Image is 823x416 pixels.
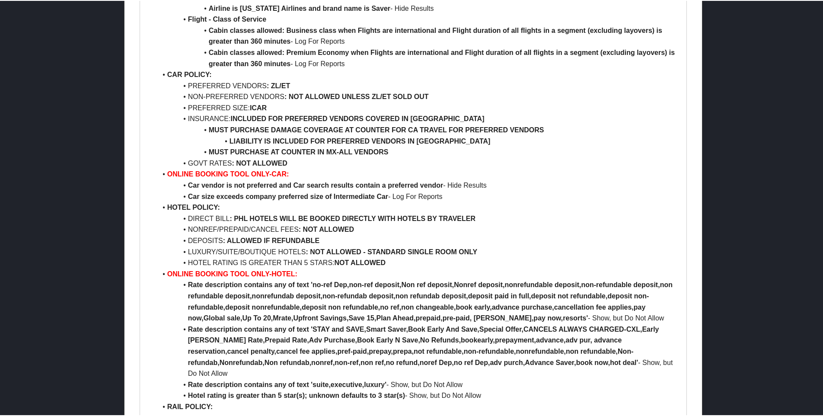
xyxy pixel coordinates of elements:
strong: RAIL POLICY: [167,402,213,410]
li: INSURANCE: [157,112,680,124]
strong: INCLUDED FOR PREFERRED VENDORS COVERED IN [GEOGRAPHIC_DATA] [230,114,484,122]
strong: : ZL/ET [267,81,290,89]
strong: : NOT ALLOWED UNLESS ZL/ET SOLD OUT [284,92,429,99]
li: - Show, but Do Not Allow [157,278,680,323]
strong: Cabin classes allowed: Premium Economy when Flights are international and Flight duration of all ... [209,48,677,67]
strong: : PHL HOTELS WILL BE BOOKED DIRECTLY WITH HOTELS BY TRAVELER [230,214,475,221]
strong: LIABILITY IS INCLUDED FOR PREFERRED VENDORS IN [GEOGRAPHIC_DATA] [230,137,491,144]
li: - Show, but Do Not Allow [157,323,680,378]
li: PREFERRED VENDORS [157,80,680,91]
strong: Hotel rating is greater than 5 star(s); unknown defaults to 3 star(s) [188,391,405,398]
li: - Log For Reports [157,46,680,68]
li: PREFERRED SIZE: [157,102,680,113]
li: HOTEL RATING IS GREATER THAN 5 STARS: [157,256,680,268]
strong: Car size exceeds company preferred size of Intermediate Car [188,192,388,199]
li: - Log For Reports [157,24,680,46]
li: DEPOSITS [157,234,680,246]
strong: MUST PURCHASE AT COUNTER IN MX-ALL VENDORS [209,147,389,155]
strong: Car vendor is not preferred and Car search results contain a preferred vendor [188,181,443,188]
li: - Show, but Do Not Allow [157,378,680,390]
strong: Rate description contains any of text 'suite,executive,luxury' [188,380,386,387]
li: LUXURY/SUITE/BOUTIQUE HOTELS [157,246,680,257]
strong: : NOT ALLOWED - STANDARD SINGLE ROOM ONLY [306,247,477,255]
strong: MUST PURCHASE DAMAGE COVERAGE AT COUNTER FOR CA TRAVEL FOR PREFERRED VENDORS [209,125,544,133]
li: DIRECT BILL [157,212,680,224]
strong: NOT ALLOWED [335,258,386,266]
strong: Flight - Class of Service [188,15,266,22]
strong: : ALLOWED IF REFUNDABLE [223,236,319,243]
strong: : NOT ALLOWED [232,159,287,166]
li: - Show, but Do Not Allow [157,389,680,400]
li: NONREF/PREPAID/CANCEL FEES [157,223,680,234]
li: - Log For Reports [157,190,680,202]
strong: Rate description contains any of text 'no-ref Dep,non-ref deposit,Non ref deposit,Nonref deposit,... [188,280,675,321]
li: GOVT RATES [157,157,680,168]
strong: : NOT ALLOWED [299,225,354,232]
strong: HOTEL POLICY: [167,203,220,210]
li: - Hide Results [157,179,680,190]
strong: Cabin classes allowed: Business class when Flights are international and Flight duration of all f... [209,26,664,45]
strong: Airline is [US_STATE] Airlines and brand name is Saver [209,4,390,11]
strong: ICAR [250,103,267,111]
strong: Rate description contains any of text 'STAY and SAVE,Smart Saver,Book Early And Save,Special Offe... [188,325,661,365]
li: NON-PREFERRED VENDORS [157,90,680,102]
li: - Hide Results [157,2,680,13]
strong: ONLINE BOOKING TOOL ONLY-HOTEL: [167,269,297,277]
strong: CAR POLICY: [167,70,212,77]
strong: ONLINE BOOKING TOOL ONLY-CAR: [167,170,289,177]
